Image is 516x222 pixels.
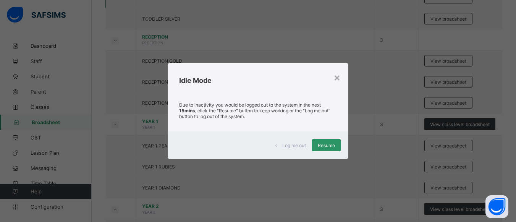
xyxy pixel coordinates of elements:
div: × [333,71,341,84]
button: Open asap [485,195,508,218]
strong: 15mins [179,108,195,113]
span: Resume [318,143,335,148]
span: Log me out [282,143,306,148]
h2: Idle Mode [179,76,337,84]
p: Due to inactivity you would be logged out to the system in the next , click the "Resume" button t... [179,102,337,119]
